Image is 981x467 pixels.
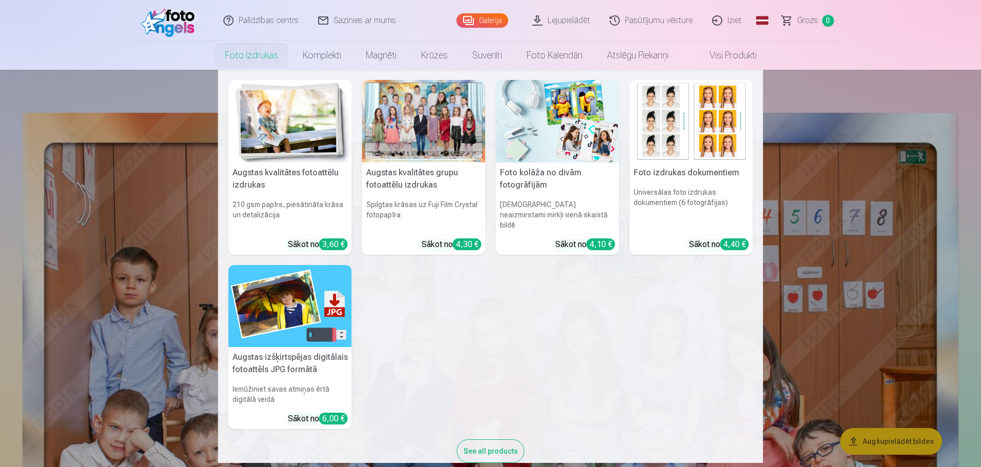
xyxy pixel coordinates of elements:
div: 4,30 € [453,238,482,250]
h6: [DEMOGRAPHIC_DATA] neaizmirstami mirkļi vienā skaistā bildē [496,195,619,234]
h5: Foto kolāža no divām fotogrāfijām [496,163,619,195]
span: 0 [822,15,834,27]
a: Foto kolāža no divām fotogrāfijāmFoto kolāža no divām fotogrāfijām[DEMOGRAPHIC_DATA] neaizmirstam... [496,80,619,255]
h5: Augstas izšķirtspējas digitālais fotoattēls JPG formātā [228,347,352,380]
a: Visi produkti [681,41,769,70]
img: /fa1 [141,4,200,37]
a: Foto izdrukas dokumentiemFoto izdrukas dokumentiemUniversālas foto izdrukas dokumentiem (6 fotogr... [630,80,753,255]
a: Galerija [456,13,508,28]
h6: Spilgtas krāsas uz Fuji Film Crystal fotopapīra [362,195,486,234]
div: Sākot no [689,238,749,251]
a: Magnēti [353,41,409,70]
div: Sākot no [422,238,482,251]
a: Augstas izšķirtspējas digitālais fotoattēls JPG formātāAugstas izšķirtspējas digitālais fotoattēl... [228,265,352,430]
div: 4,40 € [720,238,749,250]
img: Augstas kvalitātes fotoattēlu izdrukas [228,80,352,163]
a: Augstas kvalitātes grupu fotoattēlu izdrukasSpilgtas krāsas uz Fuji Film Crystal fotopapīraSākot ... [362,80,486,255]
img: Foto kolāža no divām fotogrāfijām [496,80,619,163]
a: Foto kalendāri [514,41,595,70]
a: Komplekti [290,41,353,70]
img: Foto izdrukas dokumentiem [630,80,753,163]
h6: 210 gsm papīrs, piesātināta krāsa un detalizācija [228,195,352,234]
div: 4,10 € [587,238,615,250]
span: Grozs [797,14,818,27]
h5: Augstas kvalitātes grupu fotoattēlu izdrukas [362,163,486,195]
div: 6,00 € [319,413,348,424]
a: Krūzes [409,41,460,70]
img: Augstas izšķirtspējas digitālais fotoattēls JPG formātā [228,265,352,348]
div: Sākot no [288,238,348,251]
div: Sākot no [555,238,615,251]
div: 3,60 € [319,238,348,250]
a: Foto izdrukas [213,41,290,70]
h5: Augstas kvalitātes fotoattēlu izdrukas [228,163,352,195]
h6: Universālas foto izdrukas dokumentiem (6 fotogrāfijas) [630,183,753,234]
a: Atslēgu piekariņi [595,41,681,70]
a: See all products [457,445,525,456]
h6: Iemūžiniet savas atmiņas ērtā digitālā veidā [228,380,352,409]
h5: Foto izdrukas dokumentiem [630,163,753,183]
div: Sākot no [288,413,348,425]
a: Augstas kvalitātes fotoattēlu izdrukasAugstas kvalitātes fotoattēlu izdrukas210 gsm papīrs, piesā... [228,80,352,255]
a: Suvenīri [460,41,514,70]
div: See all products [457,439,525,463]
